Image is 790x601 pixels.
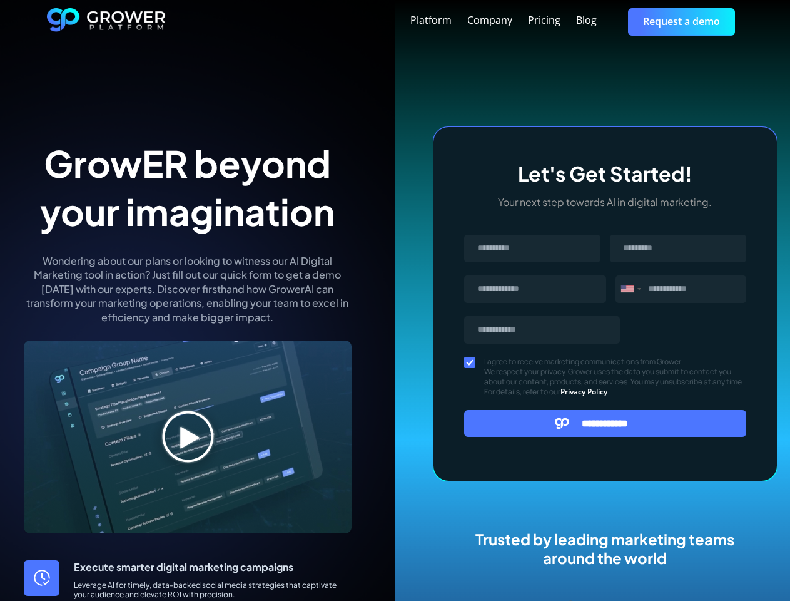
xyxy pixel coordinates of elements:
[464,235,747,437] form: Message
[528,14,560,26] div: Pricing
[560,386,607,397] a: Privacy Policy
[576,13,597,28] a: Blog
[628,8,735,35] a: Request a demo
[74,580,352,599] div: Leverage AI for timely, data-backed social media strategies that captivate your audience and elev...
[460,530,750,567] h2: Trusted by leading marketing teams around the world
[410,13,452,28] a: Platform
[464,162,747,185] h3: Let's Get Started!
[24,254,352,324] p: Wondering about our plans or looking to witness our AI Digital Marketing tool in action? Just fil...
[467,13,512,28] a: Company
[24,139,352,235] h1: GrowER beyond your imagination
[410,14,452,26] div: Platform
[464,195,747,209] p: Your next step towards AI in digital marketing.
[467,14,512,26] div: Company
[528,13,560,28] a: Pricing
[616,276,645,302] div: United States: +1
[484,357,747,397] span: I agree to receive marketing communications from Grower. We respect your privacy. Grower uses the...
[47,8,166,36] a: home
[24,341,352,533] img: digital marketing tools
[74,560,352,574] p: Execute smarter digital marketing campaigns
[576,14,597,26] div: Blog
